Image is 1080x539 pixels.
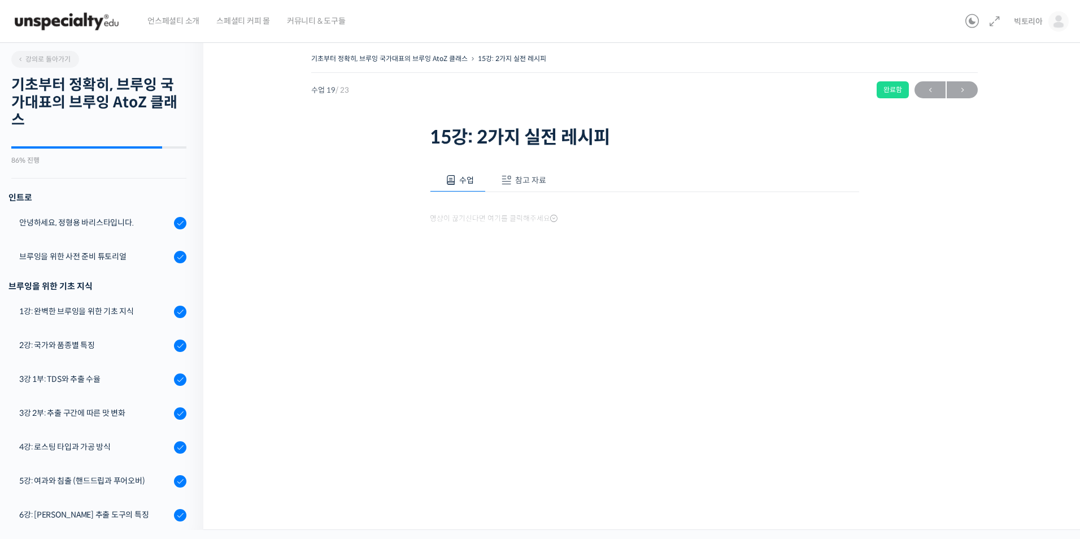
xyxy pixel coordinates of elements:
[515,175,546,185] span: 참고 자료
[19,441,171,453] div: 4강: 로스팅 타입과 가공 방식
[19,407,171,419] div: 3강 2부: 추출 구간에 따른 맛 변화
[311,54,468,63] a: 기초부터 정확히, 브루잉 국가대표의 브루잉 AtoZ 클래스
[19,339,171,351] div: 2강: 국가와 품종별 특징
[336,85,349,95] span: / 23
[478,54,546,63] a: 15강: 2가지 실전 레시피
[430,214,558,223] span: 영상이 끊기신다면 여기를 클릭해주세요
[947,82,978,98] span: →
[19,508,171,521] div: 6강: [PERSON_NAME] 추출 도구의 특징
[8,190,186,205] h3: 인트로
[11,76,186,129] h2: 기초부터 정확히, 브루잉 국가대표의 브루잉 AtoZ 클래스
[877,81,909,98] div: 완료함
[947,81,978,98] a: 다음→
[19,250,171,263] div: 브루잉을 위한 사전 준비 튜토리얼
[430,127,859,148] h1: 15강: 2가지 실전 레시피
[914,82,946,98] span: ←
[19,305,171,318] div: 1강: 완벽한 브루잉을 위한 기초 지식
[311,86,349,94] span: 수업 19
[19,216,171,229] div: 안녕하세요, 정형용 바리스타입니다.
[11,51,79,68] a: 강의로 돌아가기
[19,373,171,385] div: 3강 1부: TDS와 추출 수율
[8,279,186,294] div: 브루잉을 위한 기초 지식
[17,55,71,63] span: 강의로 돌아가기
[459,175,474,185] span: 수업
[1014,16,1043,27] span: 빅토리아
[19,475,171,487] div: 5강: 여과와 침출 (핸드드립과 푸어오버)
[914,81,946,98] a: ←이전
[11,157,186,164] div: 86% 진행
